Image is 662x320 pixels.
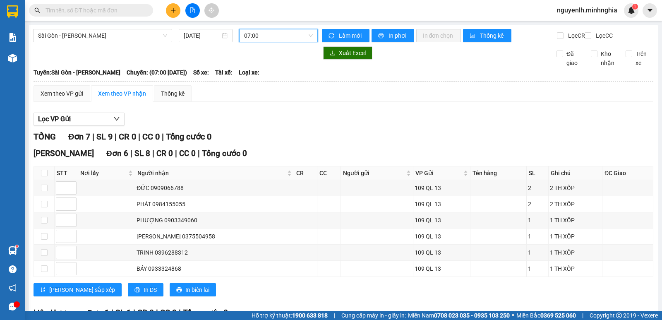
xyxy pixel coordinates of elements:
[549,166,602,180] th: Ghi chú
[616,313,622,318] span: copyright
[480,31,505,40] span: Thống kê
[111,308,113,318] span: |
[527,166,549,180] th: SL
[516,311,576,320] span: Miền Bắc
[294,166,317,180] th: CR
[87,308,109,318] span: Đơn 1
[138,132,140,142] span: |
[162,132,164,142] span: |
[415,168,462,178] span: VP Gửi
[137,264,292,273] div: BẢY 0933324868
[34,149,94,158] span: [PERSON_NAME]
[239,68,259,77] span: Loại xe:
[528,232,547,241] div: 1
[204,3,219,18] button: aim
[339,31,363,40] span: Làm mới
[137,183,292,192] div: ĐỨC 0909066788
[413,180,470,196] td: 109 QL 13
[130,149,132,158] span: |
[156,308,158,318] span: |
[463,29,511,42] button: bar-chartThống kê
[166,3,180,18] button: plus
[179,149,196,158] span: CC 0
[80,168,127,178] span: Nơi lấy
[152,149,154,158] span: |
[322,29,369,42] button: syncLàm mới
[134,149,150,158] span: SL 8
[643,3,657,18] button: caret-down
[160,308,177,318] span: CC 0
[372,29,414,42] button: printerIn phơi
[137,232,292,241] div: [PERSON_NAME] 0375504958
[134,287,140,294] span: printer
[512,314,514,317] span: ⚪️
[413,229,470,245] td: 109 QL 13
[193,68,209,77] span: Số xe:
[46,6,143,15] input: Tìm tên, số ĐT hoặc mã đơn
[413,196,470,212] td: 109 QL 13
[413,261,470,277] td: 109 QL 13
[34,308,75,318] span: Liên Hương
[415,216,469,225] div: 109 QL 13
[416,29,461,42] button: In đơn chọn
[632,4,638,10] sup: 1
[34,132,56,142] span: TỔNG
[119,132,136,142] span: CR 0
[343,168,405,178] span: Người gửi
[170,7,176,13] span: plus
[106,149,128,158] span: Đơn 6
[540,312,576,319] strong: 0369 525 060
[7,5,18,18] img: logo-vxr
[389,31,408,40] span: In phơi
[592,31,614,40] span: Lọc CC
[597,49,619,67] span: Kho nhận
[323,46,372,60] button: downloadXuất Excel
[413,245,470,261] td: 109 QL 13
[329,33,336,39] span: sync
[602,166,653,180] th: ĐC Giao
[470,33,477,39] span: bar-chart
[179,308,181,318] span: |
[413,212,470,229] td: 109 QL 13
[550,183,601,192] div: 2 TH XỐP
[202,149,247,158] span: Tổng cước 0
[646,7,654,14] span: caret-down
[8,33,17,42] img: solution-icon
[470,166,527,180] th: Tên hàng
[528,183,547,192] div: 2
[550,216,601,225] div: 1 TH XỐP
[133,308,135,318] span: |
[8,54,17,63] img: warehouse-icon
[550,200,601,209] div: 2 TH XỐP
[49,285,115,294] span: [PERSON_NAME] sắp xếp
[175,149,177,158] span: |
[550,248,601,257] div: 1 TH XỐP
[144,285,157,294] span: In DS
[38,29,167,42] span: Sài Gòn - Phan Rí
[550,232,601,241] div: 1 TH XỐP
[16,245,18,248] sup: 1
[34,283,122,296] button: sort-ascending[PERSON_NAME] sắp xếp
[137,248,292,257] div: TRINH 0396288312
[334,311,335,320] span: |
[198,149,200,158] span: |
[38,114,71,124] span: Lọc VP Gửi
[166,132,211,142] span: Tổng cước 0
[189,7,195,13] span: file-add
[317,166,341,180] th: CC
[115,308,131,318] span: SL 1
[209,7,214,13] span: aim
[244,29,312,42] span: 07:00
[528,200,547,209] div: 2
[550,5,624,15] span: nguyenlh.minhnghia
[528,264,547,273] div: 1
[137,216,292,225] div: PHƯỢNG 0903349060
[415,232,469,241] div: 109 QL 13
[9,303,17,310] span: message
[127,68,187,77] span: Chuyến: (07:00 [DATE])
[156,149,173,158] span: CR 0
[128,283,163,296] button: printerIn DS
[628,7,635,14] img: icon-new-feature
[34,69,120,76] b: Tuyến: Sài Gòn - [PERSON_NAME]
[341,311,406,320] span: Cung cấp máy in - giấy in:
